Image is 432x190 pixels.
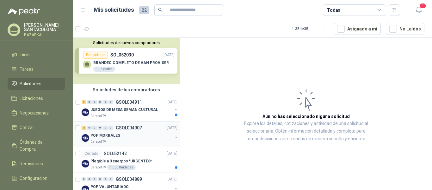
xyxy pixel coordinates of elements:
[82,124,179,144] a: 2 0 0 0 0 0 GSOL004907[DATE] Company LogoPOP MORRALESCaracol TV
[8,107,65,119] a: Negociaciones
[82,126,86,130] div: 2
[8,8,40,15] img: Logo peakr
[98,177,102,181] div: 0
[82,177,86,181] div: 0
[103,126,108,130] div: 0
[8,78,65,90] a: Solicitudes
[116,177,142,181] p: GSOL004889
[413,4,424,16] button: 1
[20,109,49,116] span: Negociaciones
[8,172,65,184] a: Configuración
[20,80,41,87] span: Solicitudes
[73,147,180,173] a: CerradoSOL052142[DATE] Company LogoPlegable a 3 cuerpos *URGENTES*Caracol TV1.500 Unidades
[104,151,127,156] p: SOL052142
[87,177,92,181] div: 0
[20,160,43,167] span: Remisiones
[108,126,113,130] div: 0
[244,120,369,143] p: Explora los detalles, cotizaciones y actividad de una solicitud al seleccionarla. Obtén informaci...
[20,139,59,153] span: Órdenes de Compra
[75,40,177,45] button: Solicitudes de nuevos compradores
[20,95,43,102] span: Licitaciones
[82,100,86,104] div: 7
[90,133,120,139] p: POP MORRALES
[73,38,180,84] div: Solicitudes de nuevos compradoresPor cotizarSOL052030[DATE] BRANDEO COMPLETO DE VAN PROVISER1 Uni...
[92,177,97,181] div: 0
[82,98,179,119] a: 7 0 0 0 0 0 GSOL004911[DATE] Company LogoJUEGOS DE MESA SEMAN CULTURALCaracol TV
[92,126,97,130] div: 0
[87,100,92,104] div: 0
[327,7,340,14] div: Todas
[90,107,158,113] p: JUEGOS DE MESA SEMAN CULTURAL
[103,100,108,104] div: 0
[8,63,65,75] a: Tareas
[386,23,424,35] button: No Leídos
[167,99,177,105] p: [DATE]
[167,125,177,131] p: [DATE]
[98,100,102,104] div: 0
[20,175,47,182] span: Configuración
[8,92,65,104] a: Licitaciones
[116,100,142,104] p: GSOL004911
[87,126,92,130] div: 0
[334,23,381,35] button: Asignado a mi
[262,113,350,120] h3: Aún no has seleccionado niguna solicitud
[8,136,65,155] a: Órdenes de Compra
[158,8,163,12] span: search
[90,139,106,144] p: Caracol TV
[90,165,106,170] p: Caracol TV
[8,121,65,134] a: Cotizar
[292,24,329,34] div: 1 - 35 de 35
[8,158,65,170] a: Remisiones
[92,100,97,104] div: 0
[139,6,149,14] span: 22
[167,176,177,182] p: [DATE]
[103,177,108,181] div: 0
[167,151,177,157] p: [DATE]
[90,114,106,119] p: Caracol TV
[8,49,65,61] a: Inicio
[116,126,142,130] p: GSOL004907
[73,84,180,96] div: Solicitudes de tus compradores
[82,160,89,167] img: Company Logo
[90,184,129,190] p: POP VALUNTARIADO
[24,33,65,37] p: BAZARKAI
[90,158,152,164] p: Plegable a 3 cuerpos *URGENTES*
[82,150,101,157] div: Cerrado
[20,124,34,131] span: Cotizar
[24,23,65,32] p: [PERSON_NAME] SANTACOLOMA
[108,177,113,181] div: 0
[98,126,102,130] div: 0
[82,134,89,142] img: Company Logo
[20,66,34,73] span: Tareas
[20,51,30,58] span: Inicio
[419,3,426,9] span: 1
[108,100,113,104] div: 0
[107,165,136,170] div: 1.500 Unidades
[94,5,134,15] h1: Mis solicitudes
[82,108,89,116] img: Company Logo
